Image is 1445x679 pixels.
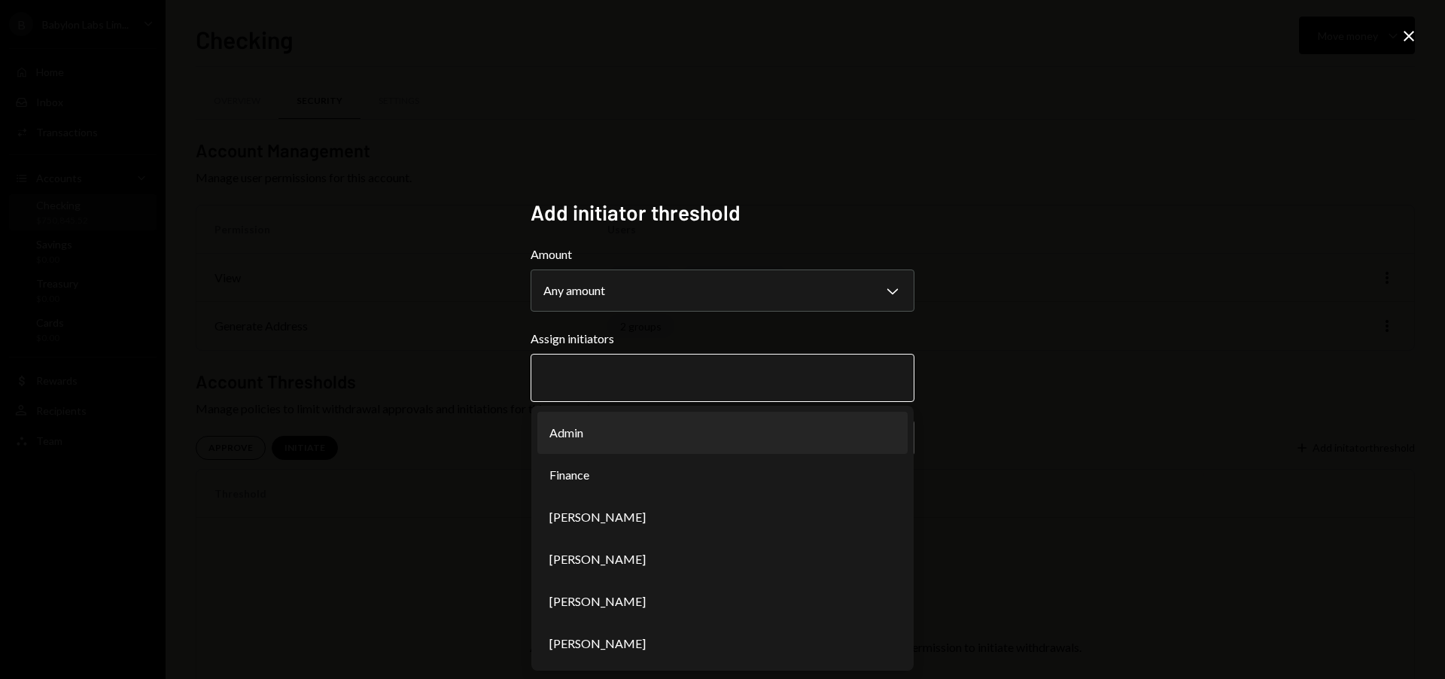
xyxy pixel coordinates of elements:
[531,330,914,348] label: Assign initiators
[537,580,908,623] li: [PERSON_NAME]
[537,412,908,454] li: Admin
[537,623,908,665] li: [PERSON_NAME]
[537,496,908,538] li: [PERSON_NAME]
[531,198,914,227] h2: Add initiator threshold
[531,245,914,263] label: Amount
[537,454,908,496] li: Finance
[531,269,914,312] button: Amount
[537,538,908,580] li: [PERSON_NAME]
